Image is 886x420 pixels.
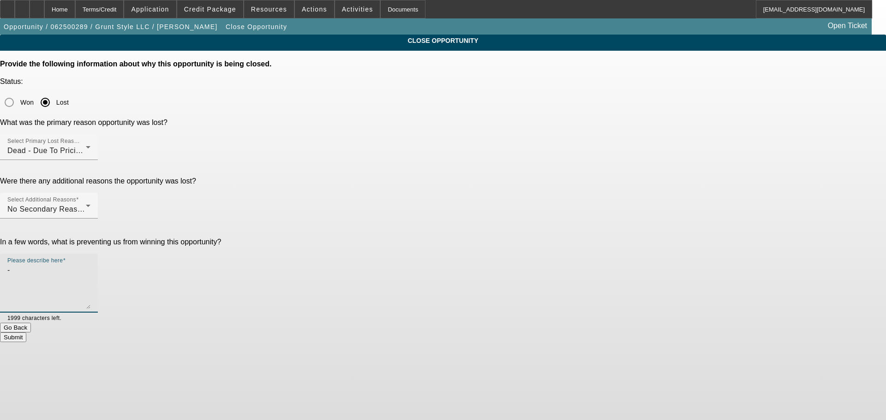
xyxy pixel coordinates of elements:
button: Credit Package [177,0,243,18]
span: Actions [302,6,327,13]
button: Close Opportunity [223,18,289,35]
button: Activities [335,0,380,18]
mat-label: Please describe here [7,258,63,264]
span: Application [131,6,169,13]
span: CLOSE OPPORTUNITY [7,37,879,44]
button: Actions [295,0,334,18]
label: Lost [54,98,69,107]
span: Activities [342,6,373,13]
button: Resources [244,0,294,18]
span: Opportunity / 062500289 / Grunt Style LLC / [PERSON_NAME] [4,23,217,30]
span: Resources [251,6,287,13]
button: Application [124,0,176,18]
mat-hint: 1999 characters left. [7,313,61,323]
a: Open Ticket [824,18,871,34]
span: Close Opportunity [226,23,287,30]
span: Credit Package [184,6,236,13]
span: Dead - Due To Pricing or Structure [7,147,128,154]
mat-label: Select Additional Reasons [7,197,76,203]
mat-label: Select Primary Lost Reason [7,138,80,144]
span: No Secondary Reason To Provide [7,205,126,213]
